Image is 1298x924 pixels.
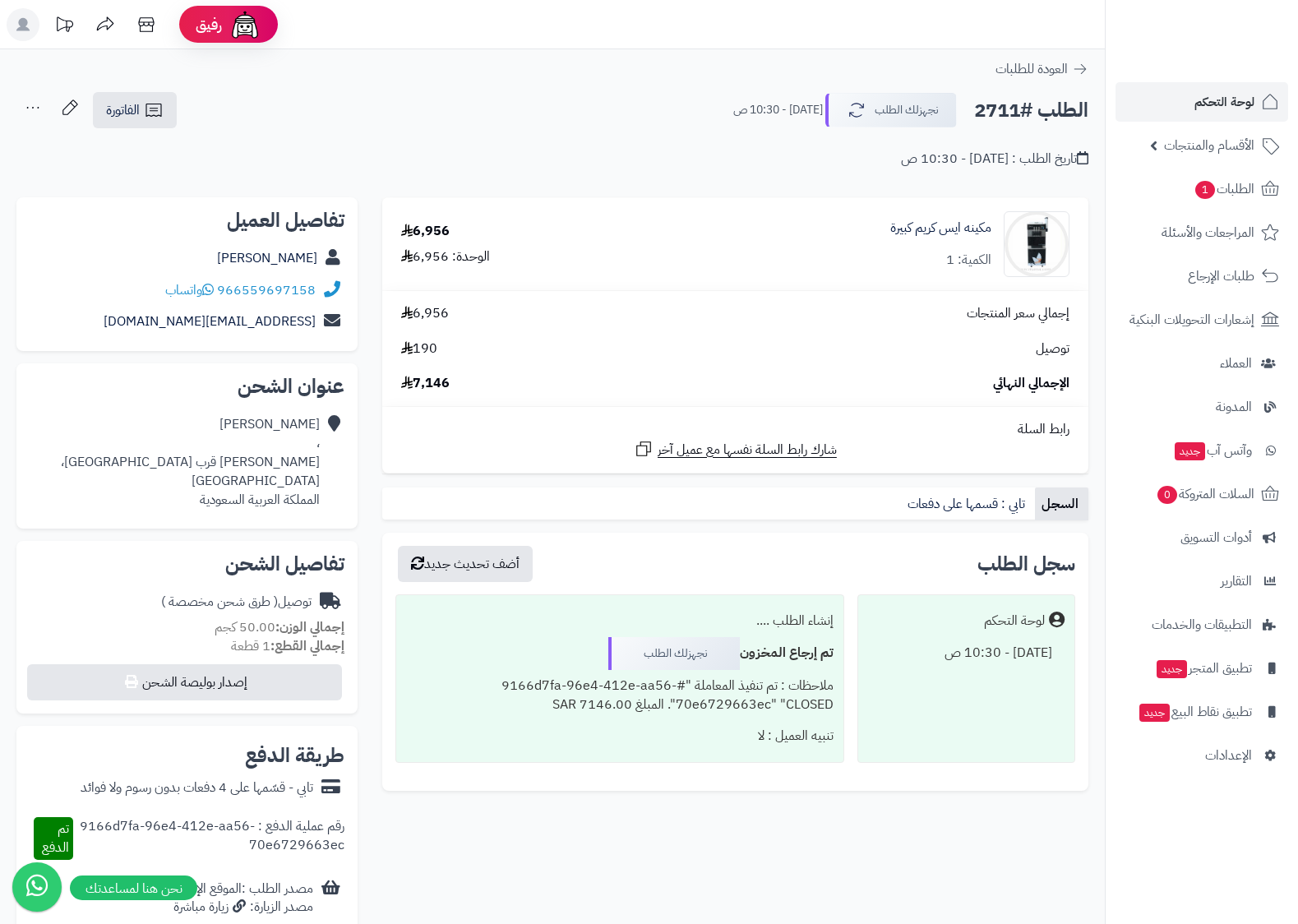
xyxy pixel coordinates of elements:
[1138,700,1252,723] span: تطبيق نقاط البيع
[1116,344,1288,383] a: العملاء
[164,898,313,917] div: مصدر الزيارة: زيارة مباشرة
[1116,561,1288,601] a: التقارير
[44,8,85,45] a: تحديثات المنصة
[401,222,450,241] div: 6,956
[30,415,320,509] div: [PERSON_NAME] ، [PERSON_NAME] قرب [GEOGRAPHIC_DATA]، [GEOGRAPHIC_DATA] المملكة العربية السعودية
[977,554,1075,574] h3: سجل الطلب
[161,593,312,612] div: توصيل
[1116,387,1288,427] a: المدونة
[1152,613,1252,636] span: التطبيقات والخدمات
[73,817,344,860] div: رقم عملية الدفع : 9166d7fa-96e4-412e-aa56-70e6729663ec
[1195,181,1216,200] span: 1
[27,664,342,700] button: إصدار بوليصة الشحن
[1186,12,1282,47] img: logo-2.png
[30,210,344,230] h2: تفاصيل العميل
[967,304,1069,323] span: إجمالي سعر المنتجات
[1035,487,1088,520] a: السجل
[901,487,1035,520] a: تابي : قسمها على دفعات
[1116,518,1288,557] a: أدوات التسويق
[42,819,69,857] span: تم الدفع
[104,312,316,331] a: [EMAIL_ADDRESS][DOMAIN_NAME]
[1205,744,1252,767] span: الإعدادات
[1116,736,1288,775] a: الإعدادات
[995,59,1068,79] span: العودة للطلبات
[1164,134,1254,157] span: الأقسام والمنتجات
[1116,169,1288,209] a: الطلبات1
[245,746,344,765] h2: طريقة الدفع
[1175,442,1205,460] span: جديد
[825,93,957,127] button: نجهزلك الطلب
[217,248,317,268] a: [PERSON_NAME]
[984,612,1045,631] div: لوحة التحكم
[740,643,834,663] b: تم إرجاع المخزون
[1116,256,1288,296] a: طلبات الإرجاع
[1036,340,1069,358] span: توصيل
[1220,352,1252,375] span: العملاء
[658,441,837,460] span: شارك رابط السلة نفسها مع عميل آخر
[1216,395,1252,418] span: المدونة
[389,420,1082,439] div: رابط السلة
[1116,431,1288,470] a: وآتس آبجديد
[406,670,834,721] div: ملاحظات : تم تنفيذ المعاملة "#9166d7fa-96e4-412e-aa56-70e6729663ec" "CLOSED". المبلغ 7146.00 SAR
[401,340,437,358] span: 190
[1162,221,1254,244] span: المراجعات والأسئلة
[1157,486,1178,505] span: 0
[946,251,991,270] div: الكمية: 1
[1116,605,1288,644] a: التطبيقات والخدمات
[1156,483,1254,506] span: السلات المتروكة
[1116,692,1288,732] a: تطبيق نقاط البيعجديد
[1155,657,1252,680] span: تطبيق المتجر
[993,374,1069,393] span: الإجمالي النهائي
[901,150,1088,169] div: تاريخ الطلب : [DATE] - 10:30 ص
[406,720,834,752] div: تنبيه العميل : لا
[733,102,823,118] small: [DATE] - 10:30 ص
[974,94,1088,127] h2: الطلب #2711
[93,92,177,128] a: الفاتورة
[231,636,344,656] small: 1 قطعة
[634,439,837,460] a: شارك رابط السلة نفسها مع عميل آخر
[401,247,490,266] div: الوحدة: 6,956
[1129,308,1254,331] span: إشعارات التحويلات البنكية
[1116,300,1288,340] a: إشعارات التحويلات البنكية
[398,546,533,582] button: أضف تحديث جديد
[165,280,214,300] a: واتساب
[1180,526,1252,549] span: أدوات التسويق
[106,100,140,120] span: الفاتورة
[30,377,344,396] h2: عنوان الشحن
[275,617,344,637] strong: إجمالي الوزن:
[1005,211,1069,277] img: 1748758086-web1new-90x90.jpg
[1194,178,1254,201] span: الطلبات
[229,8,261,41] img: ai-face.png
[270,636,344,656] strong: إجمالي القطع:
[406,605,834,637] div: إنشاء الطلب ....
[995,59,1088,79] a: العودة للطلبات
[1157,660,1187,678] span: جديد
[608,637,740,670] div: نجهزلك الطلب
[215,617,344,637] small: 50.00 كجم
[1188,265,1254,288] span: طلبات الإرجاع
[1194,90,1254,113] span: لوحة التحكم
[1116,649,1288,688] a: تطبيق المتجرجديد
[890,219,991,238] a: مكينه ايس كريم كبيرة
[401,374,450,393] span: 7,146
[1116,82,1288,122] a: لوحة التحكم
[81,778,313,797] div: تابي - قسّمها على 4 دفعات بدون رسوم ولا فوائد
[1116,213,1288,252] a: المراجعات والأسئلة
[1116,474,1288,514] a: السلات المتروكة0
[401,304,449,323] span: 6,956
[1139,704,1170,722] span: جديد
[868,637,1065,669] div: [DATE] - 10:30 ص
[1221,570,1252,593] span: التقارير
[164,880,313,917] div: مصدر الطلب :الموقع الإلكتروني
[161,592,278,612] span: ( طرق شحن مخصصة )
[1173,439,1252,462] span: وآتس آب
[196,15,222,35] span: رفيق
[30,554,344,574] h2: تفاصيل الشحن
[217,280,316,300] a: 966559697158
